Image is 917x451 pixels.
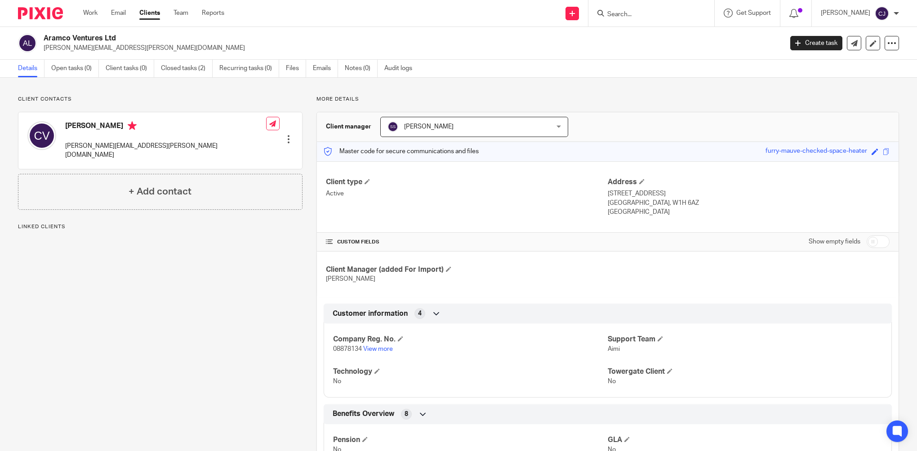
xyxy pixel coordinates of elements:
h4: Towergate Client [608,367,882,376]
p: [PERSON_NAME][EMAIL_ADDRESS][PERSON_NAME][DOMAIN_NAME] [65,141,266,160]
h4: Client type [326,177,608,187]
a: Open tasks (0) [51,60,99,77]
img: svg%3E [387,121,398,132]
p: [PERSON_NAME] [821,9,870,18]
a: Reports [202,9,224,18]
span: Benefits Overview [333,409,394,419]
a: Client tasks (0) [106,60,154,77]
input: Search [606,11,687,19]
h4: Address [608,177,890,187]
span: [PERSON_NAME] [326,276,375,282]
a: Details [18,60,45,77]
p: Linked clients [18,223,303,230]
a: Email [111,9,126,18]
a: Clients [139,9,160,18]
p: More details [316,96,899,103]
a: Emails [313,60,338,77]
h4: Pension [333,435,608,445]
p: Client contacts [18,96,303,103]
div: furry-mauve-checked-space-heater [766,146,867,157]
a: Audit logs [384,60,419,77]
h4: [PERSON_NAME] [65,121,266,133]
img: svg%3E [875,6,889,21]
p: [GEOGRAPHIC_DATA], W1H 6AZ [608,199,890,208]
img: svg%3E [27,121,56,150]
a: Notes (0) [345,60,378,77]
a: View more [363,346,393,352]
a: Files [286,60,306,77]
h4: + Add contact [129,185,191,199]
span: No [608,378,616,385]
h4: Company Reg. No. [333,335,608,344]
a: Recurring tasks (0) [219,60,279,77]
span: 8 [405,410,408,419]
h3: Client manager [326,122,371,131]
h4: Technology [333,367,608,376]
h4: Client Manager (added For Import) [326,265,608,274]
h2: Aramco Ventures Ltd [44,34,630,43]
span: Aimi [608,346,620,352]
a: Closed tasks (2) [161,60,213,77]
span: Customer information [333,309,408,318]
p: Master code for secure communications and files [324,147,479,156]
span: 4 [418,309,422,318]
h4: GLA [608,435,882,445]
h4: CUSTOM FIELDS [326,239,608,246]
span: No [333,378,341,385]
p: [PERSON_NAME][EMAIL_ADDRESS][PERSON_NAME][DOMAIN_NAME] [44,44,777,53]
a: Create task [790,36,842,50]
a: Work [83,9,98,18]
h4: Support Team [608,335,882,344]
span: [PERSON_NAME] [404,124,454,130]
p: [STREET_ADDRESS] [608,189,890,198]
img: svg%3E [18,34,37,53]
p: [GEOGRAPHIC_DATA] [608,208,890,217]
i: Primary [128,121,137,130]
img: Pixie [18,7,63,19]
p: Active [326,189,608,198]
label: Show empty fields [809,237,860,246]
span: Get Support [736,10,771,16]
a: Team [174,9,188,18]
span: 08878134 [333,346,362,352]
